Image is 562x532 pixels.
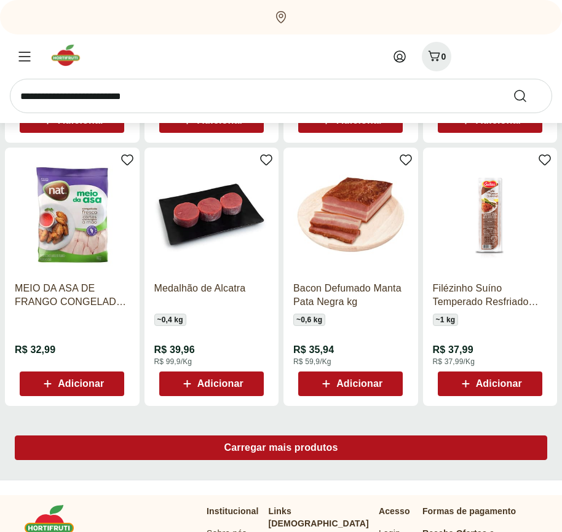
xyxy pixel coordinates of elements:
[20,371,124,396] button: Adicionar
[10,42,39,71] button: Menu
[433,343,473,357] span: R$ 37,99
[422,505,537,517] p: Formas de pagamento
[159,371,264,396] button: Adicionar
[154,282,269,309] a: Medalhão de Alcatra
[293,343,334,357] span: R$ 35,94
[293,314,325,326] span: ~ 0,6 kg
[49,43,90,68] img: Hortifruti
[433,314,459,326] span: ~ 1 kg
[293,157,408,272] img: Bacon Defumado Manta Pata Negra kg
[293,282,408,309] a: Bacon Defumado Manta Pata Negra kg
[15,435,547,465] a: Carregar mais produtos
[336,379,382,389] span: Adicionar
[154,357,192,367] span: R$ 99,9/Kg
[15,157,130,272] img: MEIO DA ASA DE FRANGO CONGELADO NAT 1KG
[154,314,186,326] span: ~ 0,4 kg
[15,282,130,309] a: MEIO DA ASA DE FRANGO CONGELADO NAT 1KG
[197,379,243,389] span: Adicionar
[207,505,259,517] p: Institucional
[513,89,542,103] button: Submit Search
[298,371,403,396] button: Adicionar
[433,357,475,367] span: R$ 37,99/Kg
[433,282,548,309] a: Filézinho Suíno Temperado Resfriado Sulita
[293,357,331,367] span: R$ 59,9/Kg
[379,505,410,517] p: Acesso
[269,505,369,530] p: Links [DEMOGRAPHIC_DATA]
[438,371,542,396] button: Adicionar
[433,157,548,272] img: Filézinho Suíno Temperado Resfriado Sulita
[58,379,104,389] span: Adicionar
[422,42,451,71] button: Carrinho
[10,79,552,113] input: search
[224,443,338,453] span: Carregar mais produtos
[154,343,195,357] span: R$ 39,96
[154,157,269,272] img: Medalhão de Alcatra
[15,343,55,357] span: R$ 32,99
[441,52,446,62] span: 0
[476,379,522,389] span: Adicionar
